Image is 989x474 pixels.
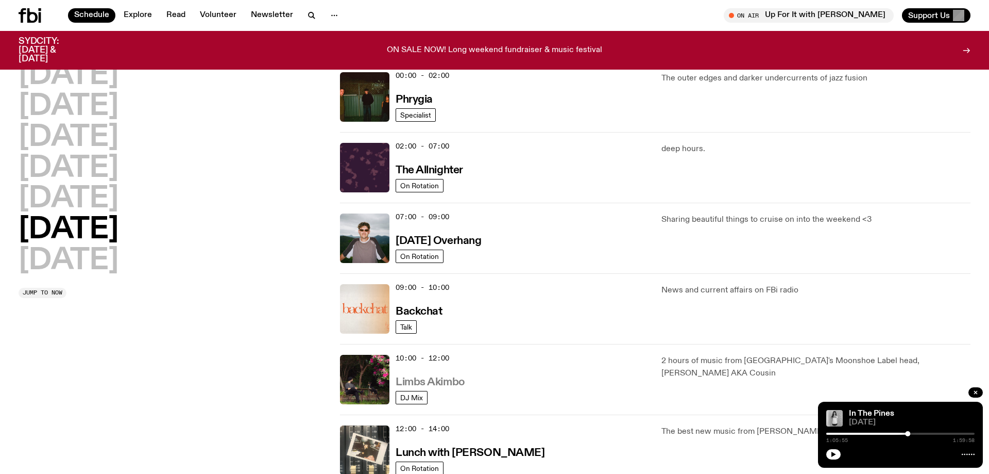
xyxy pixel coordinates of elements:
[661,355,970,380] p: 2 hours of music from [GEOGRAPHIC_DATA]'s Moonshoe Label head, [PERSON_NAME] AKA Cousin
[396,165,463,176] h3: The Allnighter
[396,212,449,222] span: 07:00 - 09:00
[396,424,449,434] span: 12:00 - 14:00
[194,8,243,23] a: Volunteer
[400,252,439,260] span: On Rotation
[908,11,950,20] span: Support Us
[396,163,463,176] a: The Allnighter
[396,236,481,247] h3: [DATE] Overhang
[953,438,975,443] span: 1:59:58
[340,72,389,122] img: A greeny-grainy film photo of Bela, John and Bindi at night. They are standing in a backyard on g...
[396,108,436,122] a: Specialist
[661,284,970,297] p: News and current affairs on FBi radio
[400,111,431,119] span: Specialist
[117,8,158,23] a: Explore
[19,61,118,90] button: [DATE]
[849,410,894,418] a: In The Pines
[902,8,970,23] button: Support Us
[661,72,970,85] p: The outer edges and darker undercurrents of jazz fusion
[396,283,449,292] span: 09:00 - 10:00
[19,247,118,275] button: [DATE]
[724,8,894,23] button: On AirUp For It with [PERSON_NAME]
[396,71,449,80] span: 00:00 - 02:00
[826,438,848,443] span: 1:05:55
[19,288,66,298] button: Jump to now
[396,391,428,404] a: DJ Mix
[849,419,975,427] span: [DATE]
[387,46,602,55] p: ON SALE NOW! Long weekend fundraiser & music festival
[396,141,449,151] span: 02:00 - 07:00
[19,216,118,244] button: [DATE]
[396,377,465,388] h3: Limbs Akimbo
[340,214,389,263] img: Harrie Hastings stands in front of cloud-covered sky and rolling hills. He's wearing sunglasses a...
[661,426,970,438] p: The best new music from [PERSON_NAME], aus + beyond!
[396,179,444,192] a: On Rotation
[661,214,970,226] p: Sharing beautiful things to cruise on into the weekend <3
[661,143,970,155] p: deep hours.
[19,92,118,121] button: [DATE]
[68,8,115,23] a: Schedule
[19,185,118,214] button: [DATE]
[396,234,481,247] a: [DATE] Overhang
[396,306,442,317] h3: Backchat
[400,394,423,401] span: DJ Mix
[396,320,417,334] a: Talk
[400,182,439,189] span: On Rotation
[396,353,449,363] span: 10:00 - 12:00
[396,375,465,388] a: Limbs Akimbo
[396,304,442,317] a: Backchat
[245,8,299,23] a: Newsletter
[340,355,389,404] img: Jackson sits at an outdoor table, legs crossed and gazing at a black and brown dog also sitting a...
[396,250,444,263] a: On Rotation
[19,37,84,63] h3: SYDCITY: [DATE] & [DATE]
[400,323,412,331] span: Talk
[23,290,62,296] span: Jump to now
[19,154,118,183] button: [DATE]
[396,92,433,105] a: Phrygia
[160,8,192,23] a: Read
[400,464,439,472] span: On Rotation
[396,448,544,459] h3: Lunch with [PERSON_NAME]
[396,446,544,459] a: Lunch with [PERSON_NAME]
[396,94,433,105] h3: Phrygia
[19,123,118,152] button: [DATE]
